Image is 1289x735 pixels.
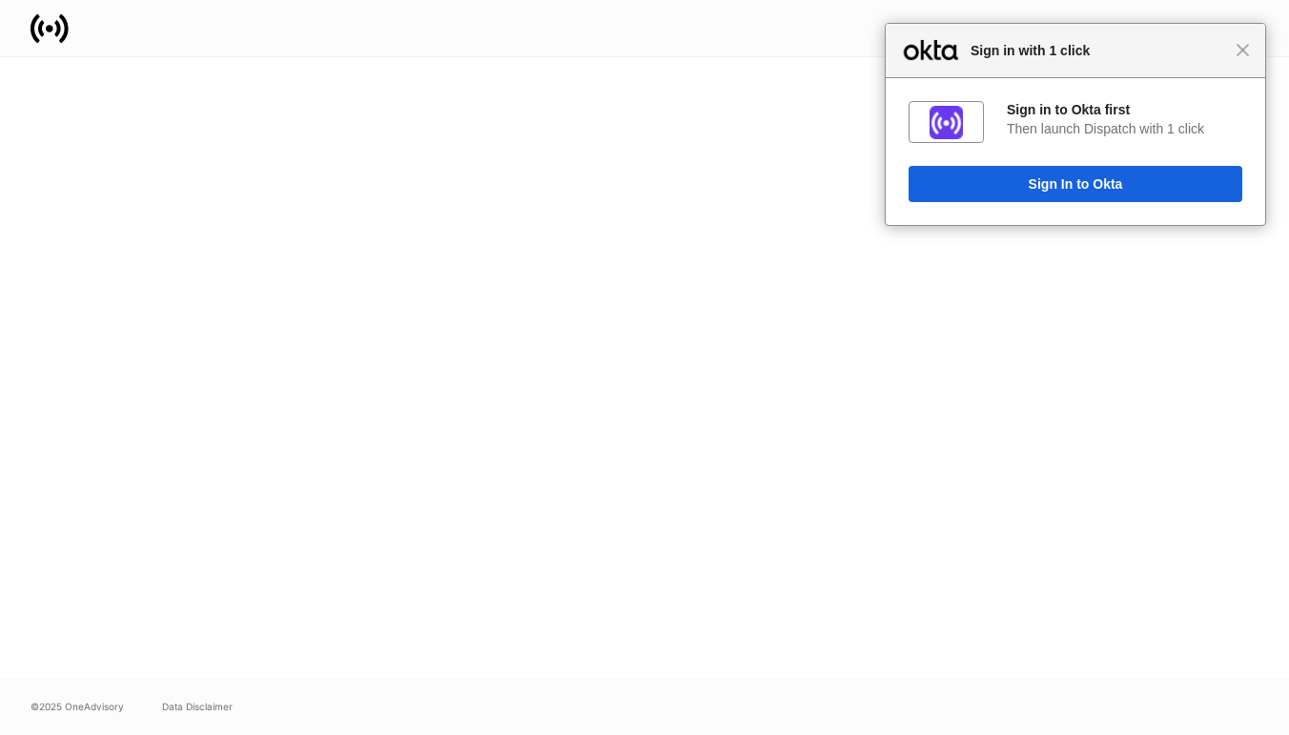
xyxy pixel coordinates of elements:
a: Data Disclaimer [162,699,233,714]
span: Sign in with 1 click [961,39,1236,62]
img: fs01jxrofoggULhDH358 [930,106,963,139]
span: © 2025 OneAdvisory [31,699,124,714]
div: Then launch Dispatch with 1 click [1007,120,1242,137]
div: Sign in to Okta first [1007,101,1242,118]
button: Sign In to Okta [909,166,1242,202]
span: Close [1236,43,1250,57]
